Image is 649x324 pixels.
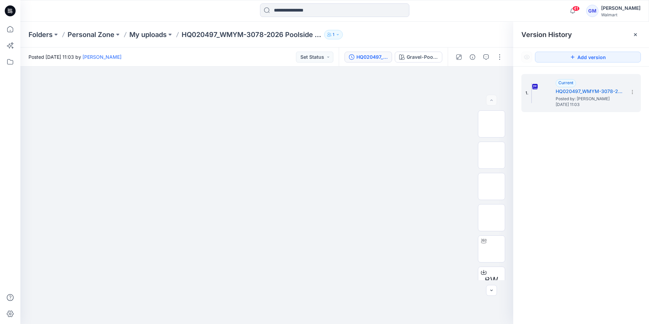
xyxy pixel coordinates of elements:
[395,52,442,62] button: Gravel-Poolside
[29,30,53,39] a: Folders
[68,30,114,39] a: Personal Zone
[521,31,572,39] span: Version History
[356,53,388,61] div: HQ020497_WMYM-3078-2026 Poolside Short (set) Inseam 6"_Full Colorway
[521,52,532,62] button: Show Hidden Versions
[558,80,573,85] span: Current
[556,102,624,107] span: [DATE] 11:03
[182,30,321,39] p: HQ020497_WMYM-3078-2026 Poolside Short (set) Inseam 6"
[601,12,641,17] div: Walmart
[572,6,580,11] span: 41
[535,52,641,62] button: Add version
[601,4,641,12] div: [PERSON_NAME]
[478,173,505,200] img: WM MN 34 SHORT-ABV KNEE Hip Side 1 wo Avatar
[531,83,532,103] img: HQ020497_WMYM-3078-2026 Poolside Short (set) Inseam 6"_Full Colorway
[485,274,498,286] span: BW
[407,53,438,61] div: Gravel-Poolside
[467,52,478,62] button: Details
[556,87,624,95] h5: HQ020497_WMYM-3078-2026 Poolside Short (set) Inseam 6"_Full Colorway
[333,31,334,38] p: 1
[633,32,638,37] button: Close
[29,53,122,60] span: Posted [DATE] 11:03 by
[82,54,122,60] a: [PERSON_NAME]
[129,30,167,39] a: My uploads
[556,95,624,102] span: Posted by: Gayan Mahawithanalage
[586,5,598,17] div: GM
[525,90,529,96] span: 1.
[345,52,392,62] button: HQ020497_WMYM-3078-2026 Poolside Short (set) Inseam 6"_Full Colorway
[324,30,343,39] button: 1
